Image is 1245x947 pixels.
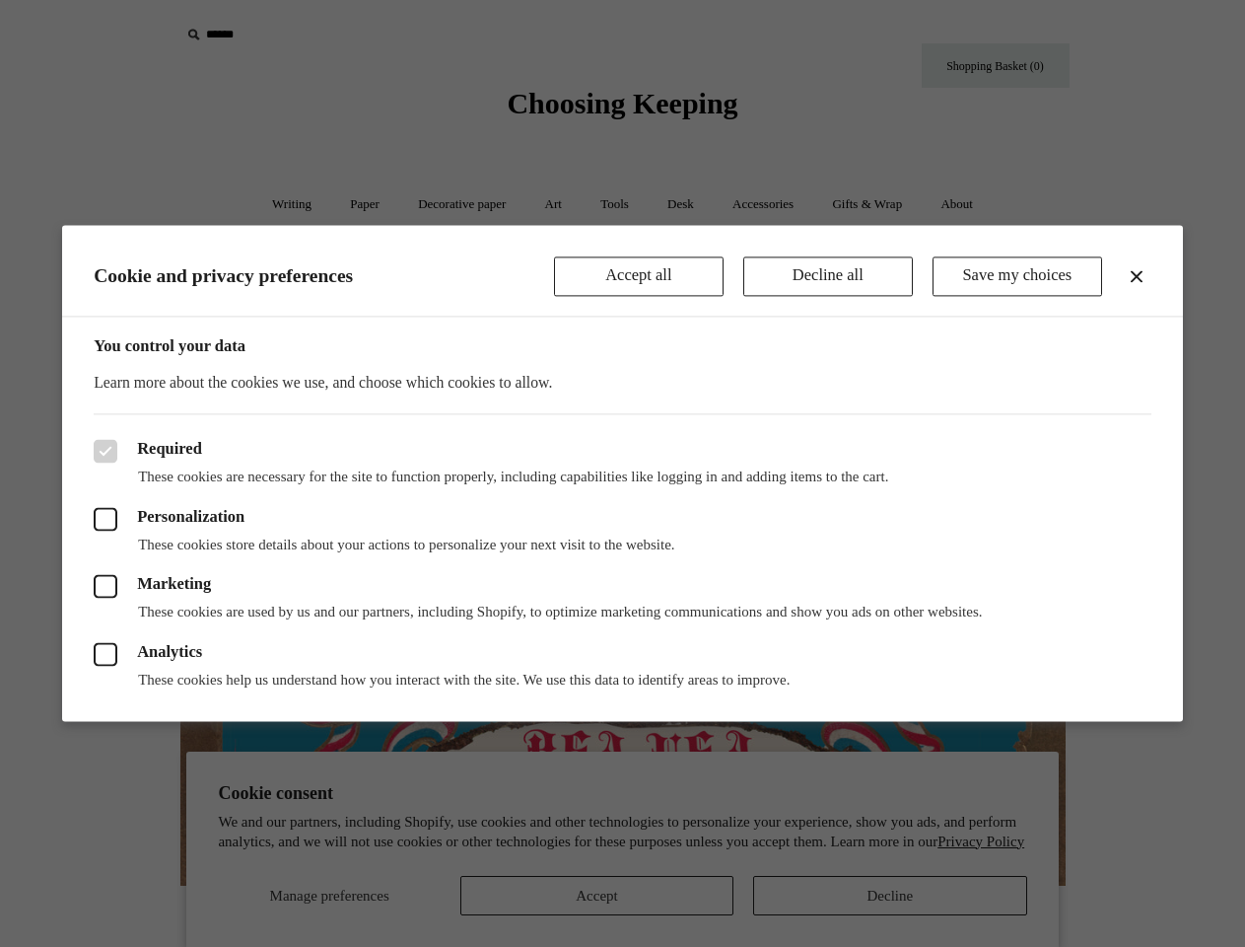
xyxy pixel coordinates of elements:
[94,440,1151,464] label: Required
[94,536,1151,555] p: These cookies store details about your actions to personalize your next visit to the website.
[94,642,1151,666] label: Analytics
[94,671,1151,691] p: These cookies help us understand how you interact with the site. We use this data to identify are...
[94,575,1151,599] label: Marketing
[94,371,1151,395] p: Learn more about the cookies we use, and choose which cookies to allow.
[554,256,724,296] button: Accept all
[94,469,1151,488] p: These cookies are necessary for the site to function properly, including capabilities like loggin...
[94,336,1151,356] h3: You control your data
[94,604,1151,623] p: These cookies are used by us and our partners, including Shopify, to optimize marketing communica...
[933,256,1102,296] button: Save my choices
[743,256,913,296] button: Decline all
[94,507,1151,531] label: Personalization
[1125,264,1148,288] button: Close dialog
[94,265,554,288] h2: Cookie and privacy preferences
